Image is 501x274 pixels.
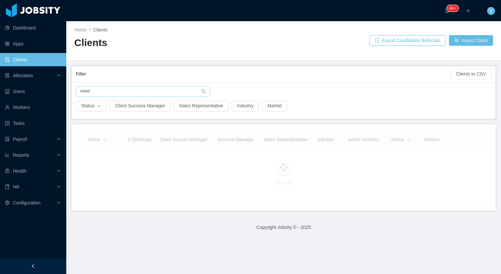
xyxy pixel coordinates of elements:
[93,27,107,32] span: Clients
[447,5,459,12] sup: 462
[369,35,446,46] button: icon: exportExport Candidates Referrals
[5,73,10,78] i: icon: solution
[262,101,287,111] button: Market
[451,69,491,80] button: Clients to CSV
[449,35,493,46] button: icon: usergroup-addImport Client
[76,68,451,80] div: Filter
[174,101,228,111] button: Sales Representative
[66,216,501,239] footer: Copyright Jobsity © - 2025
[13,200,40,205] span: Configuration
[13,168,26,174] span: Health
[5,117,61,130] a: icon: profileTasks
[445,8,449,13] i: icon: bell
[74,27,86,32] a: Home
[13,73,33,78] span: Allocation
[5,169,10,173] i: icon: medicine-box
[76,101,106,111] button: Statusicon: down
[5,101,61,114] a: icon: userWorkers
[5,85,61,98] a: icon: robotUsers
[13,137,27,142] span: Payroll
[201,89,206,94] i: icon: search
[5,137,10,141] i: icon: file-protect
[489,7,492,15] span: Y
[5,53,61,66] a: icon: auditClients
[5,153,10,157] i: icon: line-chart
[5,200,10,205] i: icon: setting
[5,21,61,34] a: icon: pie-chartDashboard
[5,185,10,189] i: icon: book
[232,101,259,111] button: Industry
[466,8,471,13] i: icon: plus
[5,37,61,50] a: icon: appstoreApps
[74,36,284,50] h2: Clients
[13,184,20,190] span: HR
[13,152,29,158] span: Reports
[89,27,90,32] span: /
[110,101,171,111] button: Client Success Manager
